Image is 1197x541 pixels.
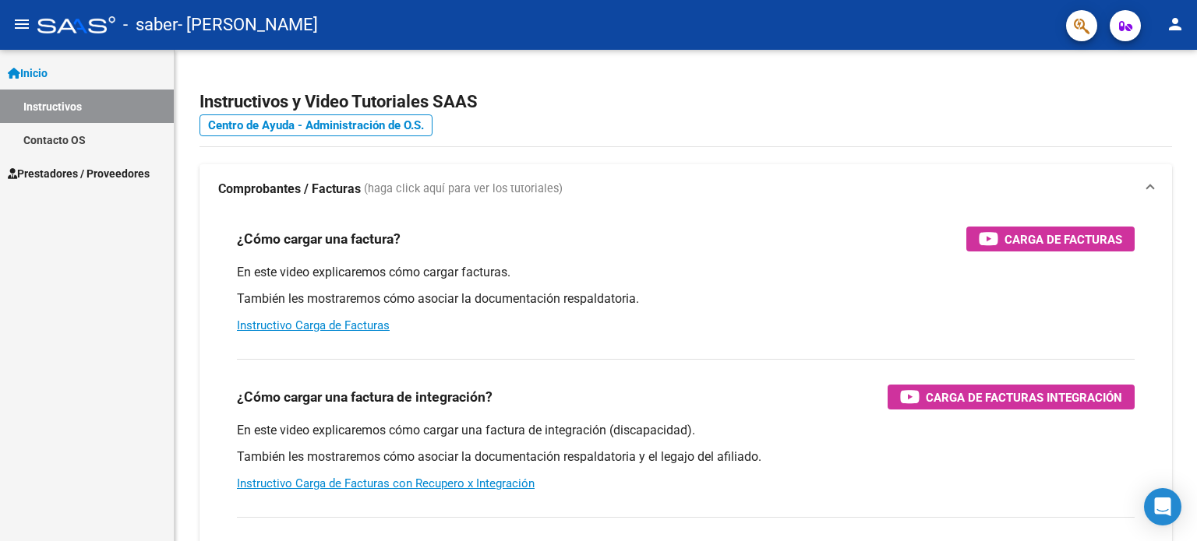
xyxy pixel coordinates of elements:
mat-expansion-panel-header: Comprobantes / Facturas (haga click aquí para ver los tutoriales) [199,164,1172,214]
p: En este video explicaremos cómo cargar facturas. [237,264,1135,281]
span: Prestadores / Proveedores [8,165,150,182]
a: Instructivo Carga de Facturas [237,318,390,332]
p: También les mostraremos cómo asociar la documentación respaldatoria. [237,290,1135,307]
p: También les mostraremos cómo asociar la documentación respaldatoria y el legajo del afiliado. [237,448,1135,465]
h2: Instructivos y Video Tutoriales SAAS [199,87,1172,117]
span: Carga de Facturas [1005,230,1122,249]
h3: ¿Cómo cargar una factura de integración? [237,386,493,408]
div: Open Intercom Messenger [1144,488,1181,525]
button: Carga de Facturas Integración [888,385,1135,409]
mat-icon: menu [12,15,31,33]
a: Centro de Ayuda - Administración de O.S. [199,114,433,136]
a: Instructivo Carga de Facturas con Recupero x Integración [237,476,535,490]
span: - [PERSON_NAME] [178,8,318,42]
span: (haga click aquí para ver los tutoriales) [364,181,563,198]
span: Inicio [8,65,48,82]
span: - saber [123,8,178,42]
span: Carga de Facturas Integración [926,388,1122,407]
p: En este video explicaremos cómo cargar una factura de integración (discapacidad). [237,422,1135,439]
button: Carga de Facturas [966,227,1135,251]
mat-icon: person [1166,15,1185,33]
h3: ¿Cómo cargar una factura? [237,228,401,250]
strong: Comprobantes / Facturas [218,181,361,198]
